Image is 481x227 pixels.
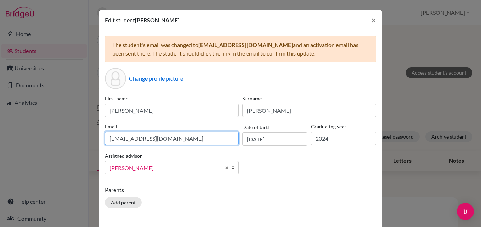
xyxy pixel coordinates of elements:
span: [PERSON_NAME] [109,163,221,173]
p: Parents [105,186,376,194]
label: Email [105,123,239,130]
button: Add parent [105,197,142,208]
div: Profile picture [105,68,126,89]
div: Open Intercom Messenger [457,203,474,220]
label: Assigned advisor [105,152,142,159]
span: Edit student [105,17,135,23]
label: Graduating year [311,123,376,130]
label: First name [105,95,239,102]
span: × [371,15,376,25]
label: Date of birth [242,123,271,131]
label: Surname [242,95,376,102]
span: [EMAIL_ADDRESS][DOMAIN_NAME] [198,41,293,48]
span: [PERSON_NAME] [135,17,180,23]
div: The student's email was changed to and an activation email has been sent there. The student shoul... [105,36,376,62]
input: dd/mm/yyyy [242,132,307,146]
button: Close [366,10,382,30]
